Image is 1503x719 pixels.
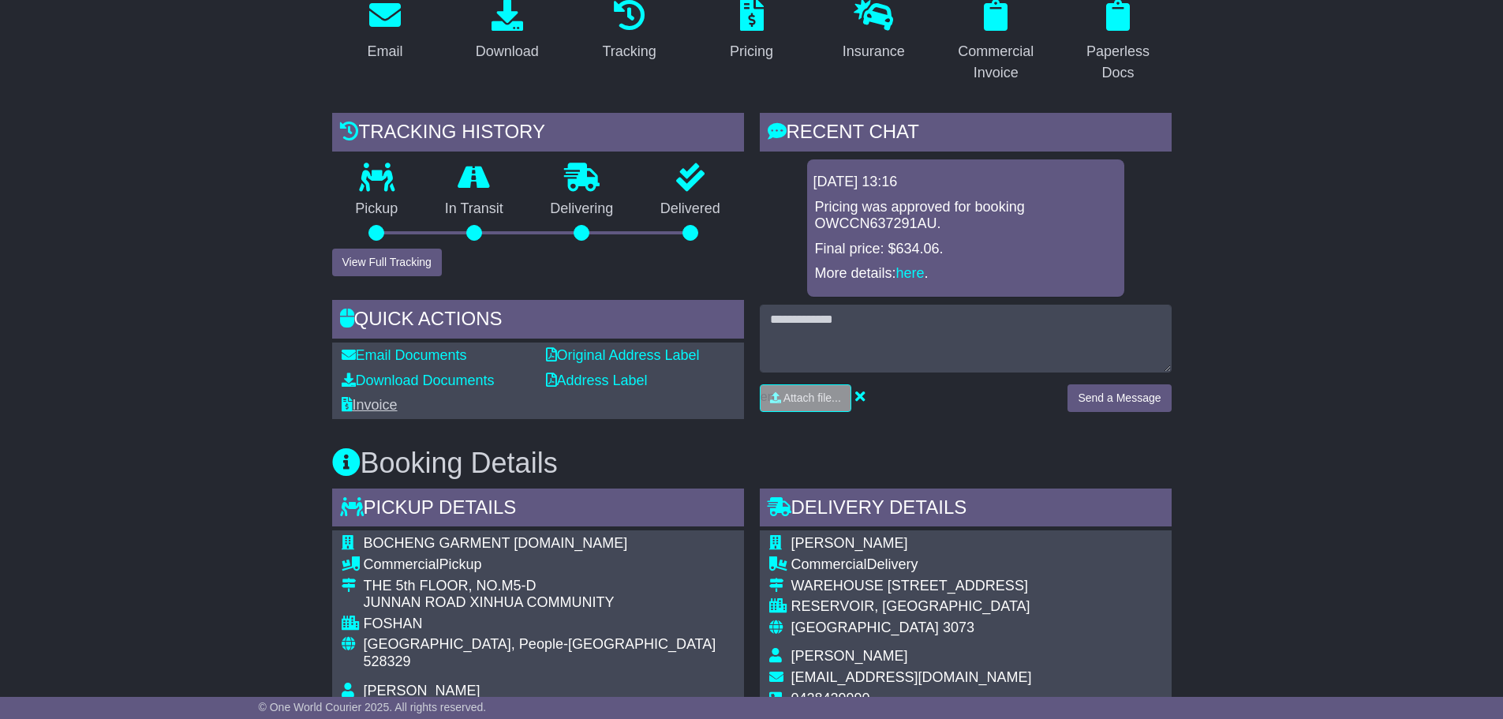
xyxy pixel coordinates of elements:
[364,636,716,652] span: [GEOGRAPHIC_DATA], People-[GEOGRAPHIC_DATA]
[342,347,467,363] a: Email Documents
[815,199,1116,233] p: Pricing was approved for booking OWCCN637291AU.
[791,556,867,572] span: Commercial
[1067,384,1171,412] button: Send a Message
[791,669,1032,685] span: [EMAIL_ADDRESS][DOMAIN_NAME]
[791,578,1032,595] div: WAREHOUSE [STREET_ADDRESS]
[791,598,1032,616] div: RESERVOIR, [GEOGRAPHIC_DATA]
[815,241,1116,258] p: Final price: $634.06.
[367,41,402,62] div: Email
[791,691,870,706] span: 0428429990
[791,620,939,635] span: [GEOGRAPHIC_DATA]
[421,200,527,218] p: In Transit
[364,556,439,572] span: Commercial
[943,620,974,635] span: 3073
[332,249,442,276] button: View Full Tracking
[527,200,637,218] p: Delivering
[332,448,1172,479] h3: Booking Details
[953,41,1039,84] div: Commercial Invoice
[637,200,744,218] p: Delivered
[332,113,744,155] div: Tracking history
[364,616,735,633] div: FOSHAN
[730,41,773,62] div: Pricing
[342,373,495,388] a: Download Documents
[476,41,539,62] div: Download
[791,556,1032,574] div: Delivery
[791,535,908,551] span: [PERSON_NAME]
[815,265,1116,283] p: More details: .
[813,174,1118,191] div: [DATE] 13:16
[364,653,411,669] span: 528329
[332,300,744,343] div: Quick Actions
[364,535,628,551] span: BOCHENG GARMENT [DOMAIN_NAME]
[259,701,487,713] span: © One World Courier 2025. All rights reserved.
[602,41,656,62] div: Tracking
[760,489,1172,531] div: Delivery Details
[364,594,735,612] div: JUNNAN ROAD XINHUA COMMUNITY
[791,648,908,664] span: [PERSON_NAME]
[1075,41,1161,84] div: Paperless Docs
[364,556,735,574] div: Pickup
[843,41,905,62] div: Insurance
[546,373,648,388] a: Address Label
[546,347,700,363] a: Original Address Label
[342,397,398,413] a: Invoice
[760,113,1172,155] div: RECENT CHAT
[896,265,925,281] a: here
[332,489,744,531] div: Pickup Details
[332,200,422,218] p: Pickup
[364,578,735,595] div: THE 5th FLOOR, NO.M5-D
[364,683,480,698] span: [PERSON_NAME]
